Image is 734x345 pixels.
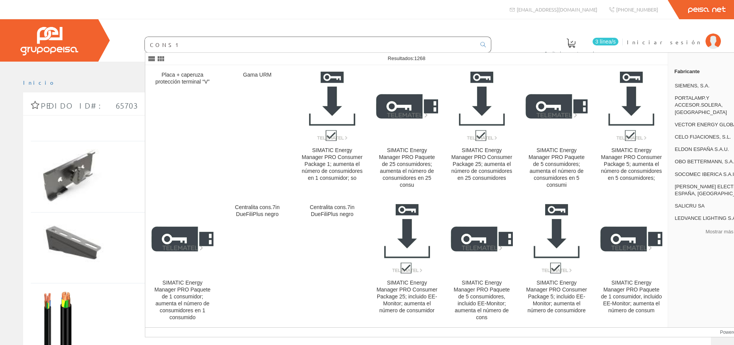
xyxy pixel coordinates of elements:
span: Pedido ID#: 65703 | [DATE] 10:40:10 | Cliente Invitado 1575730616 (1575730616) [41,101,457,110]
img: SIMATIC Energy Manager PRO Paquete de 5 consumidores, incluido EE-Monitor; aumenta el número de cons [451,226,513,251]
img: SIMATIC Energy Manager PRO Consumer Package 5; incluido EE-Monitor; aumenta el número de consumidore [534,204,579,273]
a: SIMATIC Energy Manager PRO Consumer Package 25; aumenta el número de consumidores en 25 consumido... [445,65,519,198]
div: SIMATIC Energy Manager PRO Consumer Package 1; aumenta el número de consumidores en 1 consumidor; so [301,147,363,182]
img: SIMATIC Energy Manager PRO Paquete de 5 consumidores; aumenta el número de consumidores en 5 consumi [526,94,588,119]
div: SIMATIC Energy Manager PRO Consumer Package 5; incluido EE-Monitor; aumenta el número de consumidore [526,280,588,314]
div: SIMATIC Energy Manager PRO Consumer Package 25; incluido EE-Monitor; aumenta el número de consumidor [376,280,438,314]
span: 3 línea/s [593,38,618,45]
div: Gama URM [226,72,288,79]
img: SIMATIC Energy Manager PRO Consumer Package 25; incluido EE-Monitor; aumenta el número de consumidor [384,204,430,273]
span: [EMAIL_ADDRESS][DOMAIN_NAME] [517,6,597,13]
img: SIMATIC Energy Manager PRO Paquete de 1 consumidor, incluido EE-Monitor; aumenta el número de consum [600,226,662,251]
a: SIMATIC Energy Manager PRO Consumer Package 5; aumenta el número de consumidores en 5 consumidore... [594,65,668,198]
a: Centralita cons.7in DueFiliPlus negro [220,198,294,330]
a: Placa + caperuza protección terminal “V” [145,65,220,198]
a: SIMATIC Energy Manager PRO Paquete de 1 consumidor, incluido EE-Monitor; aumenta el número de con... [594,198,668,330]
img: SIMATIC Energy Manager PRO Consumer Package 25; aumenta el número de consumidores en 25 consumidores [459,72,505,141]
a: SIMATIC Energy Manager PRO Paquete de 1 consumidor; aumenta el número de consumidores en 1 consum... [145,198,220,330]
a: Centralita cons.7in DueFiliPlus negro [295,198,369,330]
a: SIMATIC Energy Manager PRO Consumer Package 25; incluido EE-Monitor; aumenta el número de consumi... [370,198,444,330]
span: 1268 [414,55,425,61]
div: SIMATIC Energy Manager PRO Consumer Package 25; aumenta el número de consumidores en 25 consumidores [451,147,513,182]
a: Inicio [23,79,56,86]
a: Iniciar sesión [627,32,721,39]
div: SIMATIC Energy Manager PRO Paquete de 1 consumidor; aumenta el número de consumidores en 1 consumido [151,280,213,321]
img: Grupo Peisa [20,27,78,55]
span: Pedido actual [545,49,597,57]
img: SIMATIC Energy Manager PRO Consumer Package 5; aumenta el número de consumidores en 5 consumidores; [608,72,654,141]
div: SIMATIC Energy Manager PRO Paquete de 5 consumidores; aumenta el número de consumidores en 5 consumi [526,147,588,189]
img: Foto artículo Soporte SCR 100 GS (192x143.62204724409) [34,220,108,276]
a: SIMATIC Energy Manager PRO Paquete de 5 consumidores; aumenta el número de consumidores en 5 cons... [519,65,594,198]
img: SIMATIC Energy Manager PRO Paquete de 25 consumidores; aumenta el número de consumidores en 25 consu [376,94,438,119]
img: Foto artículo Conjunto CULA 65_105 EZ (192x143.62204724409) [34,149,108,204]
span: Iniciar sesión [627,38,702,46]
div: SIMATIC Energy Manager PRO Paquete de 25 consumidores; aumenta el número de consumidores en 25 consu [376,147,438,189]
a: Gama URM [220,65,294,198]
span: Resultados: [388,55,425,61]
div: SIMATIC Energy Manager PRO Paquete de 5 consumidores, incluido EE-Monitor; aumenta el número de cons [451,280,513,321]
a: SIMATIC Energy Manager PRO Paquete de 5 consumidores, incluido EE-Monitor; aumenta el número de c... [445,198,519,330]
img: SIMATIC Energy Manager PRO Paquete de 1 consumidor; aumenta el número de consumidores en 1 consumido [151,226,213,251]
input: Buscar ... [145,37,476,52]
div: Centralita cons.7in DueFiliPlus negro [226,204,288,218]
div: SIMATIC Energy Manager PRO Consumer Package 5; aumenta el número de consumidores en 5 consumidores; [600,147,662,182]
img: SIMATIC Energy Manager PRO Consumer Package 1; aumenta el número de consumidores en 1 consumidor; so [309,72,355,141]
a: SIMATIC Energy Manager PRO Consumer Package 5; incluido EE-Monitor; aumenta el número de consumid... [519,198,594,330]
a: SIMATIC Energy Manager PRO Consumer Package 1; aumenta el número de consumidores en 1 consumidor;... [295,65,369,198]
a: 3 línea/s Pedido actual [537,32,620,60]
a: SIMATIC Energy Manager PRO Paquete de 25 consumidores; aumenta el número de consumidores en 25 co... [370,65,444,198]
span: [PHONE_NUMBER] [616,6,658,13]
div: SIMATIC Energy Manager PRO Paquete de 1 consumidor, incluido EE-Monitor; aumenta el número de consum [600,280,662,314]
div: Placa + caperuza protección terminal “V” [151,72,213,85]
div: Centralita cons.7in DueFiliPlus negro [301,204,363,218]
